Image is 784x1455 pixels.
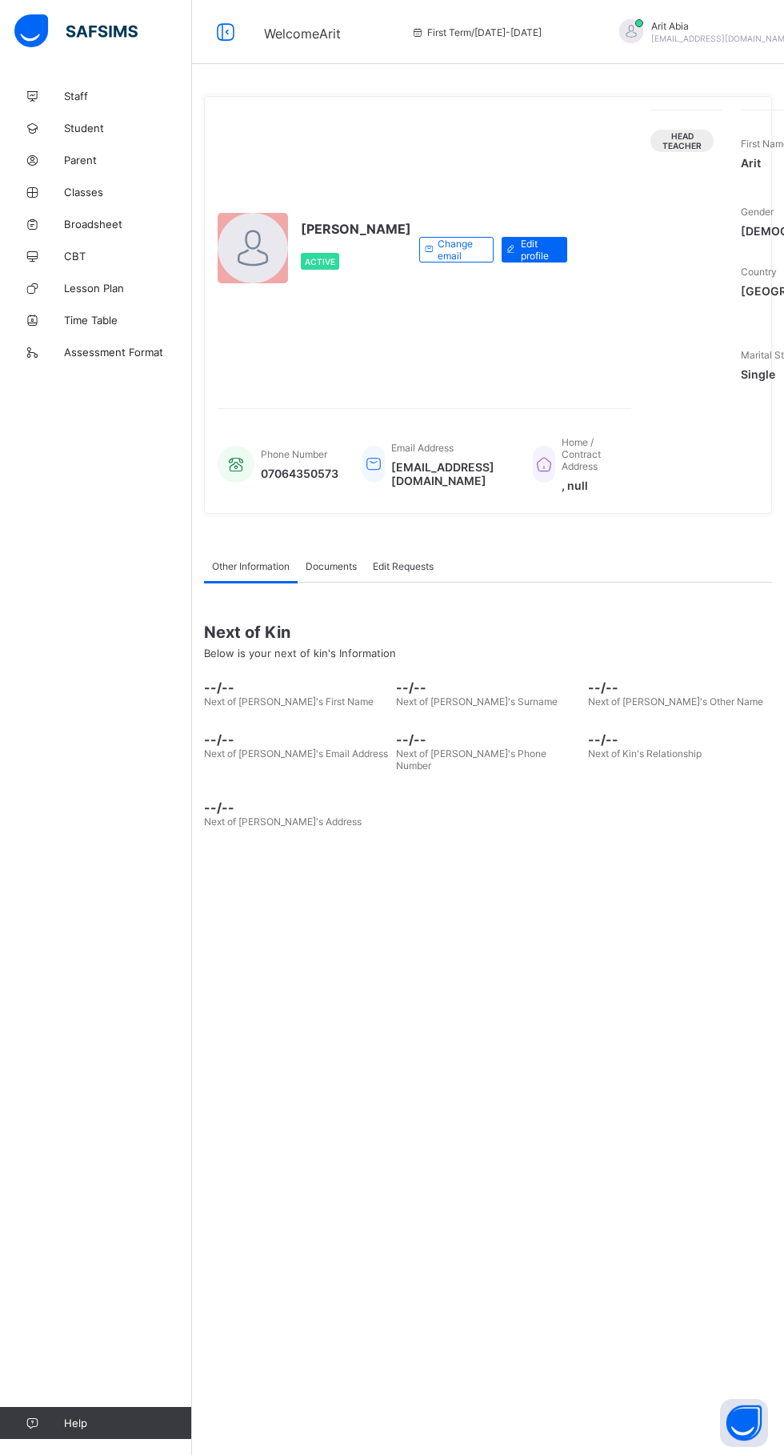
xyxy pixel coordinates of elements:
[438,238,481,262] span: Change email
[720,1399,768,1447] button: Open asap
[562,479,615,492] span: , null
[64,314,192,327] span: Time Table
[204,816,362,828] span: Next of [PERSON_NAME]'s Address
[64,218,192,230] span: Broadsheet
[301,221,411,237] span: [PERSON_NAME]
[373,560,434,572] span: Edit Requests
[391,460,509,487] span: [EMAIL_ADDRESS][DOMAIN_NAME]
[204,748,388,760] span: Next of [PERSON_NAME]'s Email Address
[261,467,338,480] span: 07064350573
[64,346,192,359] span: Assessment Format
[261,448,327,460] span: Phone Number
[521,238,555,262] span: Edit profile
[396,695,558,707] span: Next of [PERSON_NAME]'s Surname
[212,560,290,572] span: Other Information
[588,748,702,760] span: Next of Kin's Relationship
[204,732,388,748] span: --/--
[588,679,772,695] span: --/--
[64,250,192,263] span: CBT
[64,122,192,134] span: Student
[64,282,192,295] span: Lesson Plan
[306,560,357,572] span: Documents
[396,679,580,695] span: --/--
[411,26,542,38] span: session/term information
[204,647,396,659] span: Below is your next of kin's Information
[662,131,702,150] span: Head Teacher
[305,257,335,267] span: Active
[64,90,192,102] span: Staff
[14,14,138,48] img: safsims
[562,436,601,472] span: Home / Contract Address
[64,154,192,166] span: Parent
[204,679,388,695] span: --/--
[391,442,454,454] span: Email Address
[396,732,580,748] span: --/--
[588,732,772,748] span: --/--
[264,26,341,42] span: Welcome Arit
[64,186,192,198] span: Classes
[204,695,374,707] span: Next of [PERSON_NAME]'s First Name
[741,266,777,278] span: Country
[396,748,546,772] span: Next of [PERSON_NAME]'s Phone Number
[741,206,774,218] span: Gender
[588,695,763,707] span: Next of [PERSON_NAME]'s Other Name
[204,623,772,642] span: Next of Kin
[204,800,388,816] span: --/--
[64,1417,191,1429] span: Help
